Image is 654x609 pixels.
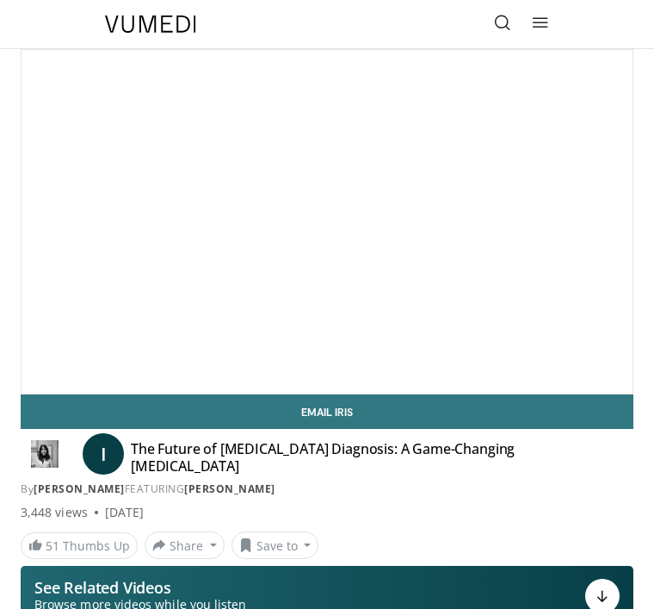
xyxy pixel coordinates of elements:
h4: The Future of [MEDICAL_DATA] Diagnosis: A Game-Changing [MEDICAL_DATA] [131,440,565,475]
button: Share [145,531,225,559]
a: Email Iris [21,395,633,429]
video-js: Video Player [22,50,632,394]
a: I [83,433,124,475]
a: 51 Thumbs Up [21,532,138,559]
img: Dr. Iris Gorfinkel [21,440,69,468]
span: 51 [46,538,59,554]
button: Save to [231,531,319,559]
img: VuMedi Logo [105,16,196,33]
div: [DATE] [105,504,144,521]
a: [PERSON_NAME] [34,482,125,496]
span: 3,448 views [21,504,88,521]
a: [PERSON_NAME] [184,482,275,496]
p: See Related Videos [34,579,246,596]
div: By FEATURING [21,482,633,497]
